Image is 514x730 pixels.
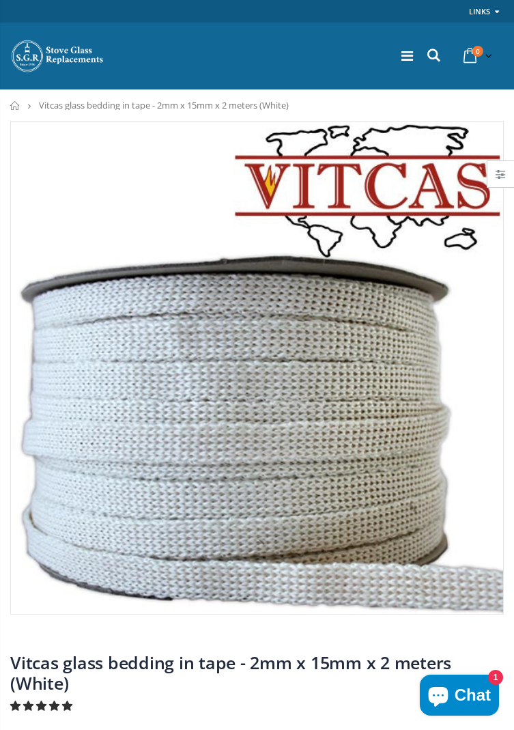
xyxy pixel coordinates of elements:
a: Home [10,101,20,110]
span: Vitcas glass bedding in tape - 2mm x 15mm x 2 meters (White) [39,99,289,111]
a: Links [469,3,490,20]
a: Menu [401,46,413,65]
span: 0 [472,46,483,57]
img: Stove Glass Replacement [10,39,106,73]
img: Stove-Thermal-Tape-Vitcas_1_800x_crop_center.jpg [11,122,503,614]
a: Vitcas glass bedding in tape - 2mm x 15mm x 2 meters (White) [10,651,451,694]
a: 0 [458,42,495,69]
inbox-online-store-chat: Shopify online store chat [416,675,503,719]
span: 4.88 stars [10,699,75,712]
